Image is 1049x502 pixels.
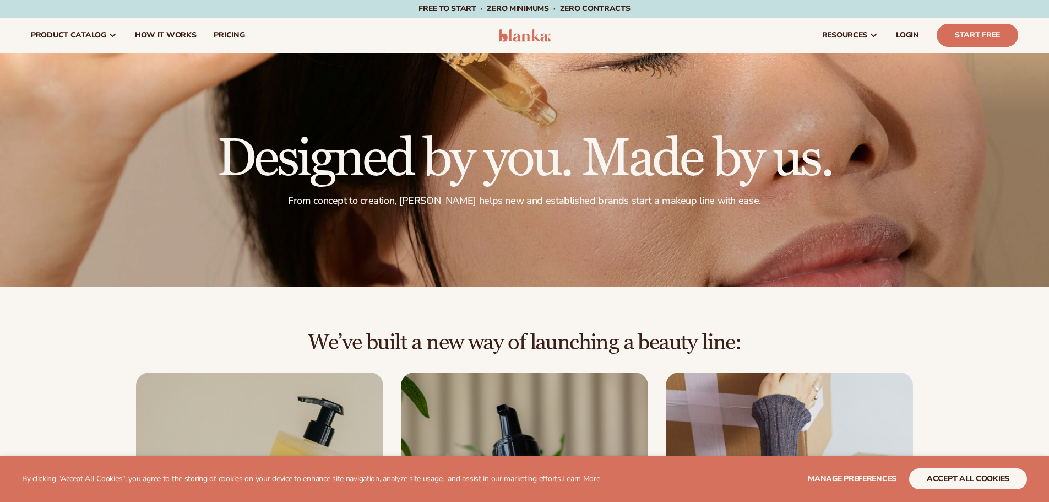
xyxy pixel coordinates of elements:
span: resources [822,31,867,40]
a: Learn More [562,473,600,484]
span: pricing [214,31,244,40]
span: Free to start · ZERO minimums · ZERO contracts [418,3,630,14]
a: product catalog [22,18,126,53]
p: From concept to creation, [PERSON_NAME] helps new and established brands start a makeup line with... [217,195,832,207]
a: Start Free [937,24,1018,47]
a: LOGIN [887,18,928,53]
p: By clicking "Accept All Cookies", you agree to the storing of cookies on your device to enhance s... [22,474,600,484]
button: accept all cookies [909,468,1027,489]
a: How It Works [126,18,205,53]
span: How It Works [135,31,197,40]
a: pricing [205,18,253,53]
h1: Designed by you. Made by us. [217,133,832,186]
span: LOGIN [896,31,919,40]
img: logo [498,29,551,42]
span: Manage preferences [808,473,896,484]
span: product catalog [31,31,106,40]
a: resources [813,18,887,53]
button: Manage preferences [808,468,896,489]
h2: We’ve built a new way of launching a beauty line: [31,331,1018,355]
